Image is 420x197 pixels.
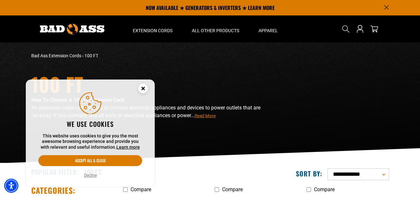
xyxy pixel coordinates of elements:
span: Compare [222,186,243,192]
span: Apparel [259,28,278,33]
summary: Search [341,24,351,34]
h1: 100 FT [31,74,267,94]
div: Accessibility Menu [4,179,18,193]
h2: We use cookies [38,120,142,128]
a: This website uses cookies to give you the most awesome browsing experience and provide you with r... [116,145,140,150]
span: Compare [131,186,151,192]
button: Close this option [132,80,155,99]
a: cart [369,25,379,33]
summary: Apparel [249,15,288,42]
span: › [82,53,83,58]
summary: Extension Cords [123,15,182,42]
a: Bad Ass Extension Cords [31,53,81,58]
h2: Categories: [31,185,76,195]
span: 100 FT [84,53,98,58]
button: Decline [82,172,99,179]
img: Bad Ass Extension Cords [40,24,104,34]
button: Accept all & close [38,155,142,166]
a: Open this option [355,15,365,42]
nav: breadcrumbs [31,52,267,59]
p: This website uses cookies to give you the most awesome browsing experience and provide you with r... [38,133,142,150]
span: All Other Products [192,28,239,33]
span: Compare [314,186,335,192]
summary: All Other Products [182,15,249,42]
span: Read More [195,113,216,118]
aside: Cookie Consent [26,80,155,187]
span: Extension Cords [133,28,172,33]
label: Sort by: [296,169,322,178]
